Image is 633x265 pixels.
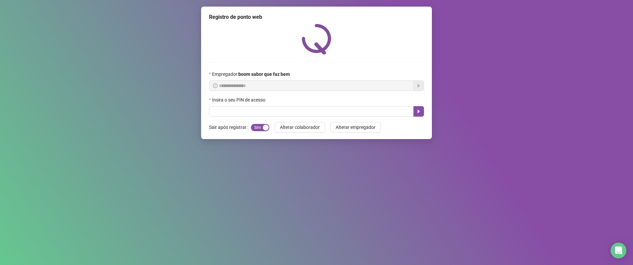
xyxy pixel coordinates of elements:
div: Registro de ponto web [209,13,424,21]
label: Insira o seu PIN de acesso [209,96,270,103]
button: Alterar empregador [330,122,381,132]
span: Empregador : [212,71,290,78]
span: Alterar colaborador [280,124,320,131]
strong: boom sabor que faz bem [238,72,290,77]
img: QRPoint [302,24,331,54]
div: Open Intercom Messenger [611,243,626,258]
label: Sair após registrar [209,122,251,132]
button: Alterar colaborador [275,122,325,132]
span: info-circle [213,83,218,88]
span: caret-right [416,109,421,114]
span: Alterar empregador [336,124,376,131]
